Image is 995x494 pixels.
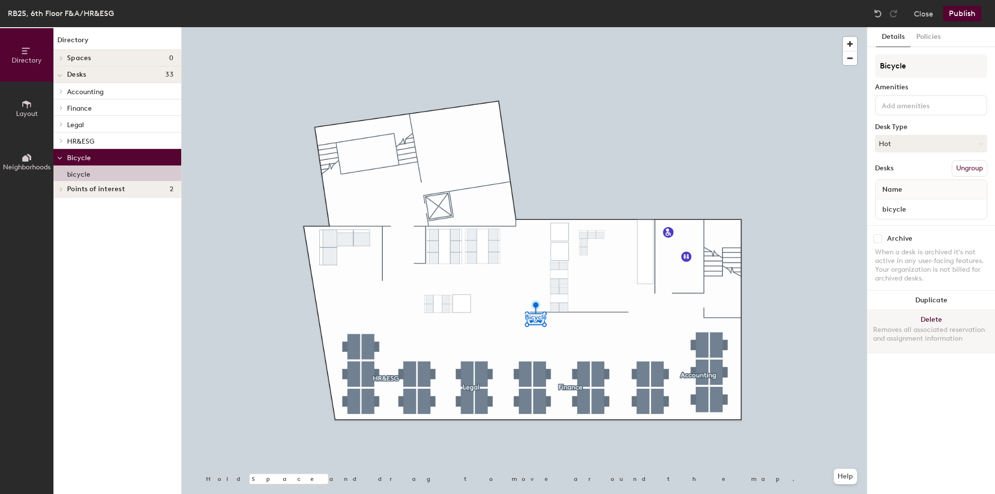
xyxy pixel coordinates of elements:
button: Ungroup [952,160,987,177]
span: Name [877,181,907,198]
div: Desk Type [875,123,987,131]
button: DeleteRemoves all associated reservation and assignment information [867,310,995,353]
span: HR&ESG [67,137,94,146]
span: Finance [67,104,92,113]
img: Redo [889,9,898,18]
div: When a desk is archived it's not active in any user-facing features. Your organization is not bil... [875,248,987,283]
span: Bicycle [67,154,91,162]
button: Duplicate [867,291,995,310]
span: 2 [170,185,173,193]
span: 0 [169,54,173,62]
button: Publish [943,6,981,21]
span: Points of interest [67,185,125,193]
span: Neighborhoods [3,163,51,171]
div: Archive [887,235,912,243]
div: Desks [875,165,893,172]
input: Add amenities [880,99,967,111]
img: Undo [873,9,883,18]
button: Policies [910,27,946,47]
div: Removes all associated reservation and assignment information [873,326,989,343]
button: Close [914,6,933,21]
span: 33 [165,71,173,79]
button: Details [876,27,910,47]
div: Amenities [875,83,987,91]
button: Help [834,469,857,484]
div: RB25, 6th Floor F&A/HR&ESG [8,7,114,19]
button: Hot [875,135,987,152]
span: Legal [67,121,84,129]
h1: Directory [53,35,181,50]
span: Directory [12,56,42,65]
span: Spaces [67,54,91,62]
span: Accounting [67,88,103,96]
p: bicycle [67,167,90,179]
input: Unnamed desk [877,202,985,216]
span: Layout [16,110,38,118]
span: Desks [67,71,86,79]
